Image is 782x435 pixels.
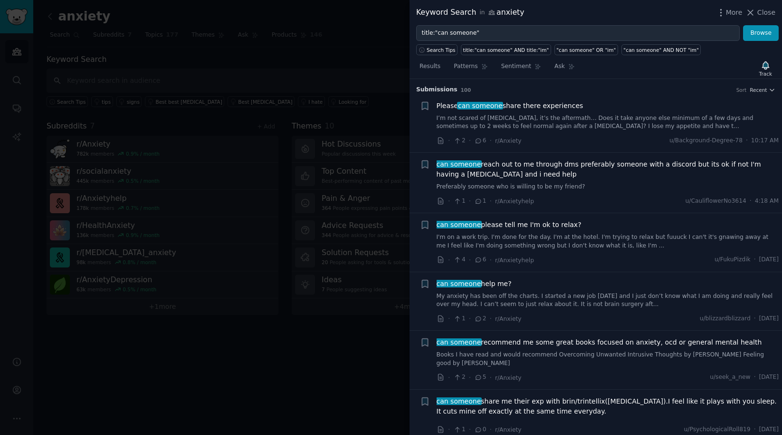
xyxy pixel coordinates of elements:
span: share me their exp with brin/trintellix([MEDICAL_DATA]).I feel like it plays with you sleep. It c... [437,396,779,416]
span: 1 [453,315,465,323]
span: can someone [436,338,482,346]
span: Patterns [454,62,477,71]
span: · [469,136,471,146]
span: can someone [436,280,482,287]
span: help me? [437,279,512,289]
button: Search Tips [416,44,458,55]
span: r/Anxiety [495,316,522,322]
span: 10:17 AM [751,137,779,145]
span: · [448,136,450,146]
span: 5 [474,373,486,382]
button: Track [756,59,775,79]
span: 2 [453,373,465,382]
a: can someoneshare me their exp with brin/trintellix([MEDICAL_DATA]).I feel like it plays with you ... [437,396,779,416]
span: · [448,425,450,435]
span: in [479,9,485,17]
span: · [469,314,471,324]
span: 6 [474,137,486,145]
span: · [469,196,471,206]
span: can someone [436,160,482,168]
a: can someonehelp me? [437,279,512,289]
span: Sentiment [501,62,531,71]
span: [DATE] [759,425,779,434]
span: u/Background-Degree-78 [669,137,743,145]
a: My anxiety has been off the charts. I started a new job [DATE] and I just don’t know what I am do... [437,292,779,309]
span: · [469,255,471,265]
a: can someoneplease tell me I'm ok to relax? [437,220,582,230]
span: · [754,425,756,434]
div: Track [759,70,772,77]
span: · [448,255,450,265]
div: "can someone" AND NOT "im" [623,47,698,53]
span: 4 [453,256,465,264]
button: Close [745,8,775,18]
button: More [716,8,743,18]
input: Try a keyword related to your business [416,25,740,41]
a: Ask [551,59,578,79]
span: u/seek_a_new [710,373,751,382]
span: can someone [436,221,482,228]
span: · [754,315,756,323]
div: "can someone" OR "im" [556,47,616,53]
span: Results [420,62,440,71]
span: 2 [453,137,465,145]
button: Recent [750,87,775,93]
span: u/CauliflowerNo3614 [686,197,746,206]
span: can someone [436,397,482,405]
span: · [750,197,752,206]
span: recommend me some great books focused on anxiety, ocd or general mental health [437,337,762,347]
span: u/FukuPizdik [715,256,751,264]
span: [DATE] [759,256,779,264]
a: I'm on a work trip. I'm done for the day. I'm at the hotel. I'm trying to relax but fuuuck I can'... [437,233,779,250]
span: 100 [461,87,471,93]
span: r/Anxiety [495,426,522,433]
span: · [448,314,450,324]
span: 0 [474,425,486,434]
span: · [754,373,756,382]
span: · [469,373,471,383]
span: 1 [453,425,465,434]
a: "can someone" AND NOT "im" [621,44,701,55]
a: Sentiment [498,59,544,79]
a: can someonereach out to me through dms preferably someone with a discord but its ok if not I'm ha... [437,159,779,179]
div: Keyword Search anxiety [416,7,525,19]
a: Preferably someone who is willing to be my friend? [437,183,779,191]
span: can someone [457,102,503,109]
span: · [490,196,492,206]
span: Recent [750,87,767,93]
span: · [448,373,450,383]
a: title:"can someone" AND title:"im" [461,44,551,55]
span: 4:18 AM [755,197,779,206]
span: · [490,314,492,324]
span: · [448,196,450,206]
span: 6 [474,256,486,264]
span: · [490,136,492,146]
span: Close [757,8,775,18]
span: Search Tips [427,47,456,53]
span: · [754,256,756,264]
span: 2 [474,315,486,323]
span: [DATE] [759,315,779,323]
span: · [490,373,492,383]
a: Books I have read and would recommend Overcoming Unwanted Intrusive Thoughts by [PERSON_NAME] Fee... [437,351,779,367]
span: [DATE] [759,373,779,382]
span: 1 [453,197,465,206]
button: Browse [743,25,779,41]
span: u/blizzardblizzard [700,315,751,323]
span: please tell me I'm ok to relax? [437,220,582,230]
a: can someonerecommend me some great books focused on anxiety, ocd or general mental health [437,337,762,347]
span: u/PsychologicalRoll819 [684,425,751,434]
span: r/Anxietyhelp [495,198,534,205]
a: Patterns [450,59,491,79]
a: "can someone" OR "im" [554,44,618,55]
span: Ask [554,62,565,71]
span: Please share there experiences [437,101,583,111]
span: r/Anxiety [495,375,522,381]
span: · [490,425,492,435]
span: reach out to me through dms preferably someone with a discord but its ok if not I'm having a [MED... [437,159,779,179]
span: · [469,425,471,435]
span: 1 [474,197,486,206]
div: title:"can someone" AND title:"im" [463,47,549,53]
a: I’m not scared of [MEDICAL_DATA], it’s the aftermath… Does it take anyone else minimum of a few d... [437,114,779,131]
span: · [746,137,748,145]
